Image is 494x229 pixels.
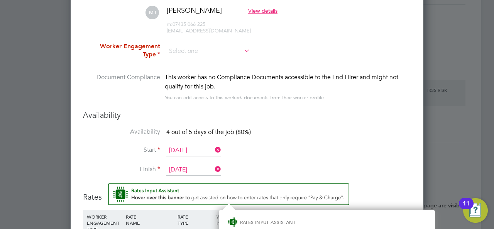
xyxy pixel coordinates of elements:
[83,128,160,136] label: Availability
[166,128,251,136] span: 4 out of 5 days of the job (80%)
[463,198,488,223] button: Open Resource Center, 11 new notifications
[83,110,411,120] h3: Availability
[167,6,222,15] span: [PERSON_NAME]
[83,183,411,202] h3: Rates
[165,73,411,91] div: This worker has no Compliance Documents accessible to the End Hirer and might not qualify for thi...
[166,164,221,176] input: Select one
[108,183,349,205] button: Rate Assistant
[463,204,470,214] div: 11
[83,42,160,59] label: Worker Engagement Type
[83,146,160,154] label: Start
[166,145,221,156] input: Select one
[165,93,325,102] div: You can edit access to this worker’s documents from their worker profile.
[145,6,159,19] span: MJ
[83,165,160,173] label: Finish
[167,21,205,27] span: 07435 066 225
[167,27,251,34] span: [EMAIL_ADDRESS][DOMAIN_NAME]
[248,7,277,14] span: View details
[240,219,337,226] p: RATES INPUT ASSISTANT
[83,73,160,101] label: Document Compliance
[167,21,173,27] span: m:
[228,217,237,227] img: ENGAGE Assistant Icon
[166,46,250,57] input: Select one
